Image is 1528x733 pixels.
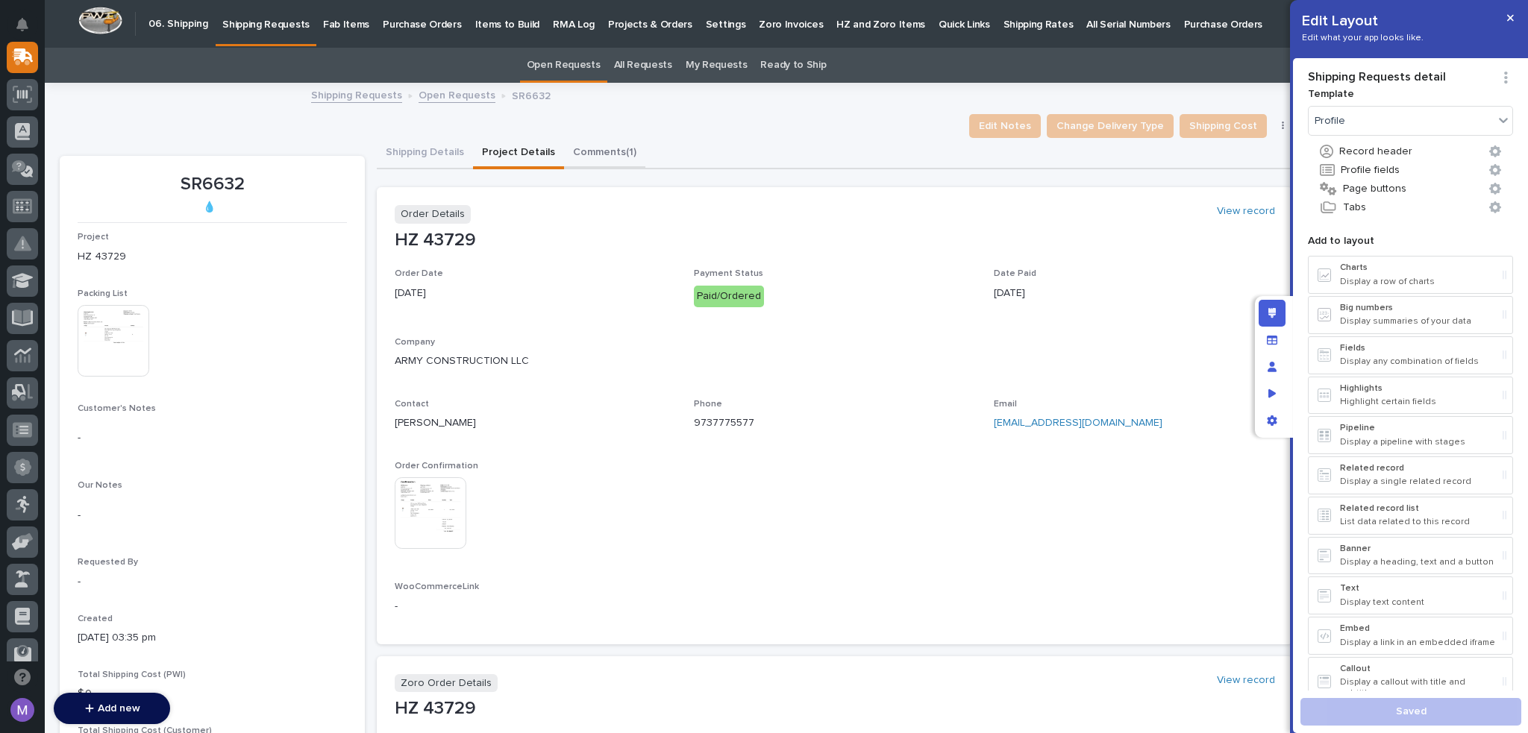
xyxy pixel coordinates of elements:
[1340,383,1497,394] p: Highlights
[994,418,1162,428] a: [EMAIL_ADDRESS][DOMAIN_NAME]
[1396,705,1427,718] span: Saved
[1308,142,1513,161] button: Record header
[108,356,190,371] span: Onboarding Call
[311,86,402,103] a: Shipping Requests
[132,254,163,266] span: [DATE]
[377,138,473,169] button: Shipping Details
[564,138,645,169] button: Comments (1)
[1308,160,1513,180] button: Profile fields
[7,661,38,693] button: Open support chat
[78,430,347,446] p: -
[1189,117,1257,135] span: Shipping Cost
[78,508,347,523] p: -
[527,48,601,83] a: Open Requests
[51,166,245,180] div: Start new chat
[512,86,551,103] p: SR6632
[1340,303,1497,313] p: Big numbers
[254,170,272,188] button: Start new chat
[46,295,121,306] span: [PERSON_NAME]
[1340,597,1497,608] p: Display text content
[54,693,170,724] button: Add new
[7,9,38,40] button: Notifications
[1340,262,1497,273] p: Charts
[87,350,196,377] a: 🔗Onboarding Call
[15,217,100,229] div: Past conversations
[19,18,38,42] div: Notifications
[15,166,42,192] img: 1736555164131-43832dd5-751b-4058-ba23-39d91318e5a0
[7,694,38,726] button: users-avatar
[969,114,1041,138] button: Edit Notes
[78,289,128,298] span: Packing List
[105,392,181,404] a: Powered byPylon
[419,86,495,103] a: Open Requests
[1259,353,1286,380] div: Manage users
[1056,117,1164,135] span: Change Delivery Type
[78,174,347,195] p: SR6632
[1340,544,1497,554] p: Banner
[1259,380,1286,407] div: Preview as
[395,698,1275,720] p: HZ 43729
[51,180,189,192] div: We're available if you need us!
[1308,198,1513,217] button: Tabs
[473,138,564,169] button: Project Details
[1180,114,1267,138] button: Shipping Cost
[1340,638,1497,648] p: Display a link in an embedded iframe
[1340,623,1497,634] p: Embed
[46,254,121,266] span: [PERSON_NAME]
[1300,698,1521,726] button: Saved
[78,404,156,413] span: Customer's Notes
[30,356,81,371] span: Help Docs
[78,558,138,567] span: Requested By
[395,230,1275,251] p: HZ 43729
[78,201,341,214] p: 💧
[1308,88,1513,101] p: Template
[124,295,129,306] span: •
[1308,70,1496,84] h2: Shipping Requests detail
[1340,397,1497,407] p: Highlight certain fields
[78,630,347,646] p: [DATE] 03:35 pm
[395,582,1275,592] p: WooCommerceLink
[395,205,471,224] p: Order Details
[1340,316,1497,327] p: Display summaries of your data
[1302,33,1424,43] p: Edit what your app looks like.
[694,269,763,278] span: Payment Status
[78,670,186,679] span: Total Shipping Cost (PWI)
[78,7,122,34] img: Workspace Logo
[395,415,676,431] p: [PERSON_NAME]
[1340,557,1497,567] p: Display a heading, text and a button
[124,254,129,266] span: •
[78,686,347,702] p: $ 0
[15,14,45,44] img: Stacker
[1340,277,1497,287] p: Display a row of charts
[994,286,1275,301] p: [DATE]
[1217,205,1275,218] a: View record
[15,83,272,107] p: How can we help?
[15,358,27,370] div: 📖
[395,462,478,471] span: Order Confirmation
[15,240,39,264] img: Brittany
[1340,583,1497,594] p: Text
[1340,664,1497,674] p: Callout
[30,255,42,267] img: 1736555164131-43832dd5-751b-4058-ba23-39d91318e5a0
[395,400,429,409] span: Contact
[694,418,754,428] a: 9737775577
[78,249,347,265] p: HZ 43729
[1340,517,1497,527] p: List data related to this record
[1340,343,1497,353] p: Fields
[9,350,87,377] a: 📖Help Docs
[1217,674,1275,687] a: View record
[1315,115,1345,128] span: Profile
[1259,327,1286,353] div: Manage fields and data
[395,286,676,301] p: [DATE]
[1340,463,1497,474] p: Related record
[395,338,435,347] span: Company
[1340,476,1497,487] p: Display a single related record
[1308,179,1513,198] button: Page buttons
[694,286,764,307] div: Paid/Ordered
[395,674,498,693] p: Zoro Order Details
[1340,503,1497,514] p: Related record list
[15,59,272,83] p: Welcome 👋
[78,233,109,242] span: Project
[1047,114,1174,138] button: Change Delivery Type
[1259,407,1286,434] div: App settings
